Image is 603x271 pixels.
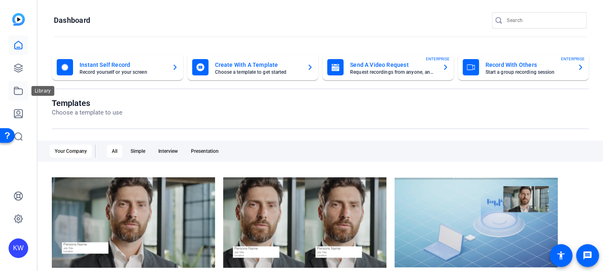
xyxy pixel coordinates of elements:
button: Send A Video RequestRequest recordings from anyone, anywhereENTERPRISE [322,54,454,80]
div: Library [31,86,54,96]
p: Choose a template to use [52,108,122,117]
mat-card-title: Instant Self Record [80,60,165,70]
span: ENTERPRISE [426,56,450,62]
mat-card-title: Send A Video Request [350,60,436,70]
span: ENTERPRISE [561,56,585,62]
h1: Templates [52,98,122,108]
mat-icon: accessibility [556,251,566,260]
div: Simple [126,145,150,158]
button: Create With A TemplateChoose a template to get started [187,54,319,80]
mat-card-subtitle: Request recordings from anyone, anywhere [350,70,436,75]
mat-icon: message [583,251,592,260]
mat-card-title: Create With A Template [215,60,301,70]
mat-card-subtitle: Record yourself or your screen [80,70,165,75]
div: Your Company [50,145,92,158]
mat-card-subtitle: Start a group recording session [486,70,571,75]
div: Interview [153,145,183,158]
div: All [107,145,122,158]
div: KW [9,238,28,258]
button: Instant Self RecordRecord yourself or your screen [52,54,183,80]
mat-card-subtitle: Choose a template to get started [215,70,301,75]
button: Record With OthersStart a group recording sessionENTERPRISE [458,54,589,80]
h1: Dashboard [54,15,90,25]
img: blue-gradient.svg [12,13,25,26]
div: Presentation [186,145,224,158]
mat-card-title: Record With Others [486,60,571,70]
input: Search [507,15,580,25]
